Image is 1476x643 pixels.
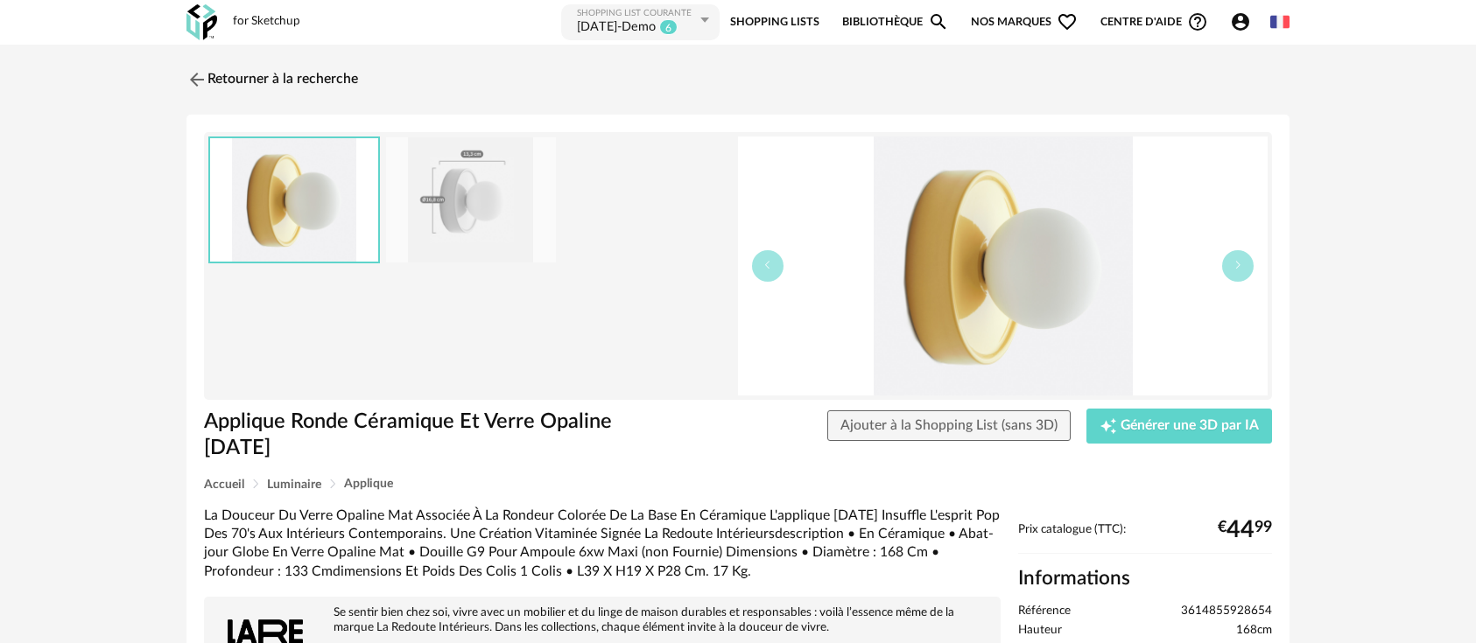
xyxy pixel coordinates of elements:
[1100,417,1117,435] span: Creation icon
[186,60,358,99] a: Retourner à la recherche
[738,136,1268,395] img: d5aa168fb5dd7ac40ca77bfaf9ab5ff4.jpg
[1236,623,1272,639] span: 168cm
[928,11,949,32] span: Magnify icon
[1086,409,1272,444] button: Creation icon Générer une 3D par IA
[577,8,696,19] div: Shopping List courante
[1230,11,1251,32] span: Account Circle icon
[204,479,244,491] span: Accueil
[1018,623,1062,639] span: Hauteur
[1018,566,1272,591] h2: Informations
[204,409,639,462] h1: Applique Ronde Céramique Et Verre Opaline [DATE]
[842,3,949,42] a: BibliothèqueMagnify icon
[971,3,1078,42] span: Nos marques
[1230,11,1259,32] span: Account Circle icon
[1018,604,1071,619] span: Référence
[186,69,207,90] img: svg+xml;base64,PHN2ZyB3aWR0aD0iMjQiIGhlaWdodD0iMjQiIHZpZXdCb3g9IjAgMCAyNCAyNCIgZmlsbD0ibm9uZSIgeG...
[827,410,1071,442] button: Ajouter à la Shopping List (sans 3D)
[204,507,1001,581] div: La Douceur Du Verre Opaline Mat Associée À La Rondeur Colorée De La Base En Céramique L'applique ...
[186,4,217,40] img: OXP
[344,478,393,490] span: Applique
[1181,604,1272,619] span: 3614855928654
[267,479,321,491] span: Luminaire
[577,19,656,37] div: Sept11-Demo
[659,19,678,35] sup: 6
[213,605,992,635] div: Se sentir bien chez soi, vivre avec un mobilier et du linge de maison durables et responsables : ...
[204,478,1272,491] div: Breadcrumb
[1218,523,1272,537] div: € 99
[730,3,819,42] a: Shopping Lists
[386,137,556,262] img: 9662a0e1b6375bf9e4da26214c2b180b.jpg
[1121,419,1259,433] span: Générer une 3D par IA
[1270,12,1290,31] img: fr
[1057,11,1078,32] span: Heart Outline icon
[1187,11,1208,32] span: Help Circle Outline icon
[840,418,1058,432] span: Ajouter à la Shopping List (sans 3D)
[233,14,300,30] div: for Sketchup
[1226,523,1255,537] span: 44
[1018,522,1272,555] div: Prix catalogue (TTC):
[210,138,378,262] img: d5aa168fb5dd7ac40ca77bfaf9ab5ff4.jpg
[1100,11,1208,32] span: Centre d'aideHelp Circle Outline icon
